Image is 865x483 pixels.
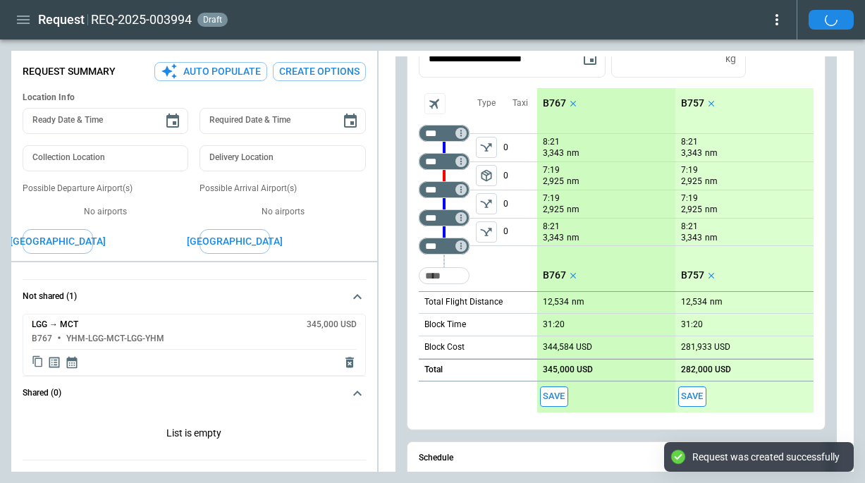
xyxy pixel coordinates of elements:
[200,183,365,195] p: Possible Arrival Airport(s)
[91,11,192,28] h2: REQ-2025-003994
[476,221,497,243] button: left aligned
[424,341,465,353] p: Block Cost
[66,334,164,343] h6: YHM-LGG-MCT-LGG-YHM
[681,147,702,159] p: 3,343
[336,107,364,135] button: Choose date
[543,147,564,159] p: 3,343
[273,62,366,81] button: Create Options
[23,292,77,301] h6: Not shared (1)
[567,232,579,244] p: nm
[476,193,497,214] span: Type of sector
[419,267,470,284] div: Too short
[419,181,470,198] div: Too short
[543,176,564,188] p: 2,925
[681,269,704,281] p: B757
[543,221,560,232] p: 8:21
[567,147,579,159] p: nm
[681,137,698,147] p: 8:21
[23,92,366,103] h6: Location Info
[23,206,188,218] p: No airports
[543,297,569,307] p: 12,534
[543,365,593,375] p: 345,000 USD
[23,389,61,398] h6: Shared (0)
[200,15,225,25] span: draft
[32,334,52,343] h6: B767
[705,147,718,159] p: nm
[23,229,93,254] button: [GEOGRAPHIC_DATA]
[681,97,704,109] p: B757
[476,165,497,186] button: left aligned
[572,296,584,308] p: nm
[23,183,188,195] p: Possible Departure Airport(s)
[540,386,568,407] span: Save this aircraft quote and copy details to clipboard
[681,232,702,244] p: 3,343
[543,97,566,109] p: B767
[543,204,564,216] p: 2,925
[47,355,61,369] span: Display detailed quote content
[23,280,366,314] button: Not shared (1)
[678,386,706,407] button: Save
[540,386,568,407] button: Save
[476,137,497,158] span: Type of sector
[343,355,357,369] span: Delete quote
[681,342,730,353] p: 281,933 USD
[307,320,357,329] h6: 345,000 USD
[476,221,497,243] span: Type of sector
[200,206,365,218] p: No airports
[681,221,698,232] p: 8:21
[681,204,702,216] p: 2,925
[419,153,470,170] div: Too short
[424,93,446,114] span: Aircraft selection
[681,319,703,330] p: 31:20
[23,66,116,78] p: Request Summary
[543,193,560,204] p: 7:19
[681,297,707,307] p: 12,534
[681,176,702,188] p: 2,925
[537,88,814,412] div: scrollable content
[567,204,579,216] p: nm
[23,377,366,410] button: Shared (0)
[543,165,560,176] p: 7:19
[513,97,528,109] p: Taxi
[503,162,537,190] p: 0
[476,193,497,214] button: left aligned
[705,176,718,188] p: nm
[424,296,503,308] p: Total Flight Distance
[725,53,736,65] p: kg
[419,209,470,226] div: Too short
[681,365,731,375] p: 282,000 USD
[476,165,497,186] span: Type of sector
[543,342,592,353] p: 344,584 USD
[154,62,267,81] button: Auto Populate
[38,11,85,28] h1: Request
[477,97,496,109] p: Type
[543,269,566,281] p: B767
[419,453,453,463] h6: Schedule
[710,296,723,308] p: nm
[419,442,814,475] button: Schedule
[543,319,565,330] p: 31:20
[503,219,537,245] p: 0
[681,165,698,176] p: 7:19
[424,319,466,331] p: Block Time
[476,137,497,158] button: left aligned
[576,44,604,73] button: Choose date, selected date is Oct 2, 2025
[705,232,718,244] p: nm
[479,169,493,183] span: package_2
[705,204,718,216] p: nm
[23,410,366,460] p: List is empty
[678,386,706,407] span: Save this aircraft quote and copy details to clipboard
[200,229,270,254] button: [GEOGRAPHIC_DATA]
[159,107,187,135] button: Choose date
[424,365,443,374] h6: Total
[419,125,470,142] div: Too short
[692,451,840,463] div: Request was created successfully
[543,232,564,244] p: 3,343
[543,137,560,147] p: 8:21
[681,193,698,204] p: 7:19
[32,320,78,329] h6: LGG → MCT
[567,176,579,188] p: nm
[419,238,470,255] div: Too short
[503,134,537,161] p: 0
[32,355,44,369] span: Copy quote content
